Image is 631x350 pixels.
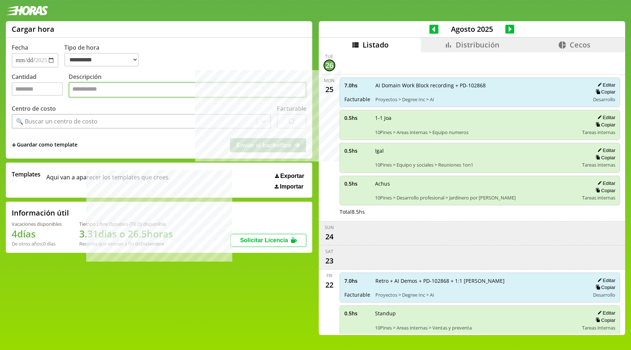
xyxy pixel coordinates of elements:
span: 0.5 hs [344,114,370,121]
span: Tareas internas [582,194,615,201]
span: Facturable [344,291,370,298]
div: Sat [325,248,333,255]
span: Retro + AI Demos + PD-102868 + 1:1 [PERSON_NAME] [375,277,585,284]
img: logotipo [6,6,48,15]
span: Tareas internas [582,129,615,136]
label: Cantidad [12,73,69,99]
h2: Información útil [12,208,69,218]
span: +Guardar como template [12,141,77,149]
div: Mon [324,77,334,84]
span: Solicitar Licencia [240,237,288,243]
span: Importar [280,183,303,190]
span: 0.5 hs [344,147,370,154]
span: Cecos [570,40,590,50]
div: 24 [324,231,335,242]
label: Tipo de hora [64,43,145,68]
div: 22 [324,279,335,290]
span: Igal [375,147,577,154]
div: Recordá que vencen a fin de [79,240,173,247]
button: Copiar [593,155,615,161]
span: Proyectos > Degree Inc > AI [375,292,585,298]
span: 7.0 hs [344,277,370,284]
span: Tareas internas [582,324,615,331]
span: 10Pines > Desarrollo profesional > Jardinero por [PERSON_NAME] [375,194,577,201]
button: Copiar [593,89,615,95]
button: Copiar [593,187,615,194]
button: Editar [595,147,615,153]
div: 26 [324,60,335,71]
span: + [12,141,16,149]
div: Tiempo Libre Optativo (TiLO) disponible [79,221,173,227]
span: Tareas internas [582,161,615,168]
h1: 3.31 días o 26.5 horas [79,227,173,240]
button: Editar [595,277,615,284]
div: Fri [326,273,332,279]
span: 10Pines > Areas internas > Ventas y preventa [375,324,577,331]
span: Templates [12,170,41,178]
button: Editar [595,180,615,186]
span: 10Pines > Areas internas > Equipo numeros [375,129,577,136]
select: Tipo de hora [64,53,139,66]
h1: 4 días [12,227,62,240]
span: Achus [375,180,577,187]
div: 23 [324,255,335,266]
textarea: Descripción [69,82,306,98]
button: Copiar [593,284,615,290]
label: Fecha [12,43,28,52]
span: 0.5 hs [344,180,370,187]
span: 0.5 hs [344,310,370,317]
span: Listado [363,40,389,50]
span: Exportar [280,173,304,179]
span: Standup [375,310,577,317]
input: Cantidad [12,82,63,96]
span: 10Pines > Equipo y sociales > Reuniones 1on1 [375,161,577,168]
button: Editar [595,310,615,316]
span: Aqui van a aparecer los templates que crees. [46,170,170,190]
span: 7.0 hs [344,82,370,89]
div: Tue [325,53,333,60]
span: AI Domain Work Block recording + PD-102868 [375,82,585,89]
span: Proyectos > Degree Inc > AI [375,96,585,103]
button: Editar [595,114,615,121]
div: Total 8.5 hs [340,208,620,215]
span: 1-1 Joa [375,114,577,121]
button: Copiar [593,317,615,323]
span: Facturable [344,96,370,103]
div: scrollable content [319,52,625,334]
b: Diciembre [141,240,164,247]
div: 🔍 Buscar un centro de costo [16,117,97,125]
button: Solicitar Licencia [230,234,306,247]
span: Desarrollo [593,292,615,298]
button: Copiar [593,122,615,128]
div: De otros años: 0 días [12,240,62,247]
label: Centro de costo [12,104,56,113]
label: Facturable [277,104,306,113]
span: Desarrollo [593,96,615,103]
button: Editar [595,82,615,88]
div: Vacaciones disponibles [12,221,62,227]
button: Exportar [273,172,306,180]
span: Distribución [456,40,500,50]
h1: Cargar hora [12,24,54,34]
div: Sun [325,224,334,231]
div: 25 [324,84,335,95]
label: Descripción [69,73,306,99]
span: Agosto 2025 [439,24,505,34]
